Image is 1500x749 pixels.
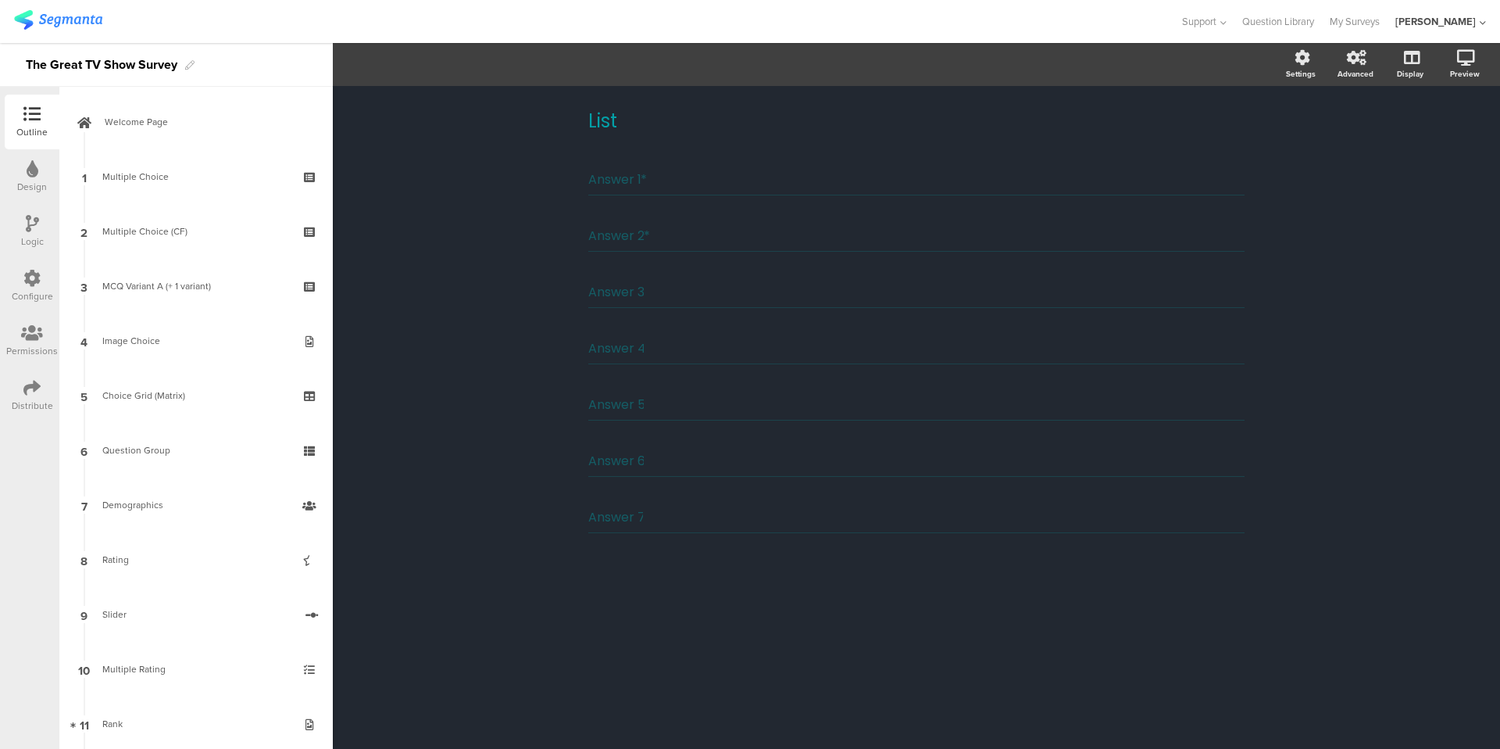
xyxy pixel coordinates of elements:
a: 1 Multiple Choice [63,149,329,204]
span: 1 [82,168,87,185]
input: Answer 3 placeholder [588,282,644,302]
a: 3 MCQ Variant A (+ 1 variant) [63,259,329,314]
div: Permissions [6,344,58,358]
a: 10 Multiple Rating [63,642,329,697]
input: Answer 1 placeholder [588,170,641,189]
div: Choice Grid (Matrix) [102,388,289,403]
div: The Great TV Show Survey [26,52,177,77]
a: Welcome Page [63,95,329,149]
div: Distribute [12,399,53,413]
span: Support [1182,14,1216,29]
a: 5 Choice Grid (Matrix) [63,368,329,423]
div: Multiple Choice (CF) [102,224,289,239]
div: Rating [102,552,289,568]
div: Image Choice [102,333,289,349]
span: 11 [80,715,89,733]
a: 6 Question Group [63,423,329,478]
div: Display [1397,68,1423,80]
a: 7 Demographics [63,478,329,532]
div: Configure [12,289,53,303]
input: Answer 7 placeholder [588,507,643,527]
div: MCQ Variant A (+ 1 variant) [102,278,289,294]
span: 6 [80,442,87,459]
span: 5 [80,387,87,404]
input: Answer 2 placeholder [588,226,644,245]
span: Welcome Page [105,114,305,130]
div: Slider [102,607,294,622]
span: 10 [78,661,90,678]
span: 2 [80,223,87,240]
a: 2 Multiple Choice (CF) [63,204,329,259]
div: Preview [1450,68,1480,80]
input: Answer 4 placeholder [588,339,644,358]
div: Settings [1286,68,1316,80]
input: Answer 6 placeholder [588,451,644,471]
a: 4 Image Choice [63,314,329,368]
div: Logic [21,235,44,249]
img: segmanta logo [14,10,102,30]
span: 7 [81,496,87,514]
span: 4 [80,332,87,349]
div: Advanced [1337,68,1373,80]
div: Question Group [102,443,289,458]
div: Demographics [102,497,289,513]
div: Multiple Rating [102,661,289,677]
input: Answer 5 placeholder [588,395,644,414]
span: 9 [80,606,87,623]
div: [PERSON_NAME] [1395,14,1476,29]
p: List [588,109,1245,133]
div: Multiple Choice [102,169,289,185]
a: 8 Rating [63,532,329,587]
div: Rank [102,716,289,732]
div: Outline [16,125,48,139]
span: 3 [80,278,87,295]
a: 9 Slider [63,587,329,642]
div: Design [17,180,47,194]
span: 8 [80,551,87,568]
